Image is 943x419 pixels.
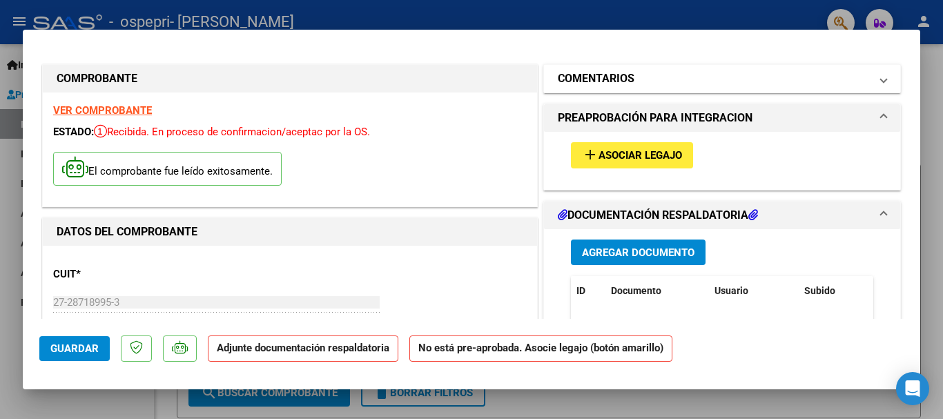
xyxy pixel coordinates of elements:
span: ID [576,285,585,296]
span: Asociar Legajo [599,150,682,162]
strong: No está pre-aprobada. Asocie legajo (botón amarillo) [409,335,672,362]
h1: PREAPROBACIÓN PARA INTEGRACION [558,110,752,126]
strong: DATOS DEL COMPROBANTE [57,225,197,238]
datatable-header-cell: Documento [605,276,709,306]
button: Guardar [39,336,110,361]
h1: DOCUMENTACIÓN RESPALDATORIA [558,207,758,224]
span: Recibida. En proceso de confirmacion/aceptac por la OS. [94,126,370,138]
button: Agregar Documento [571,240,706,265]
span: Guardar [50,342,99,355]
span: ESTADO: [53,126,94,138]
p: CUIT [53,266,195,282]
button: Asociar Legajo [571,142,693,168]
mat-expansion-panel-header: DOCUMENTACIÓN RESPALDATORIA [544,202,900,229]
a: VER COMPROBANTE [53,104,152,117]
mat-expansion-panel-header: COMENTARIOS [544,65,900,92]
datatable-header-cell: Usuario [709,276,799,306]
datatable-header-cell: Subido [799,276,868,306]
mat-icon: add [582,146,599,163]
div: PREAPROBACIÓN PARA INTEGRACION [544,132,900,189]
strong: COMPROBANTE [57,72,137,85]
p: El comprobante fue leído exitosamente. [53,152,282,186]
h1: COMENTARIOS [558,70,634,87]
span: Subido [804,285,835,296]
mat-expansion-panel-header: PREAPROBACIÓN PARA INTEGRACION [544,104,900,132]
datatable-header-cell: ID [571,276,605,306]
span: Agregar Documento [582,246,694,259]
div: Open Intercom Messenger [896,372,929,405]
span: Usuario [714,285,748,296]
datatable-header-cell: Acción [868,276,937,306]
span: Documento [611,285,661,296]
strong: Adjunte documentación respaldatoria [217,342,389,354]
